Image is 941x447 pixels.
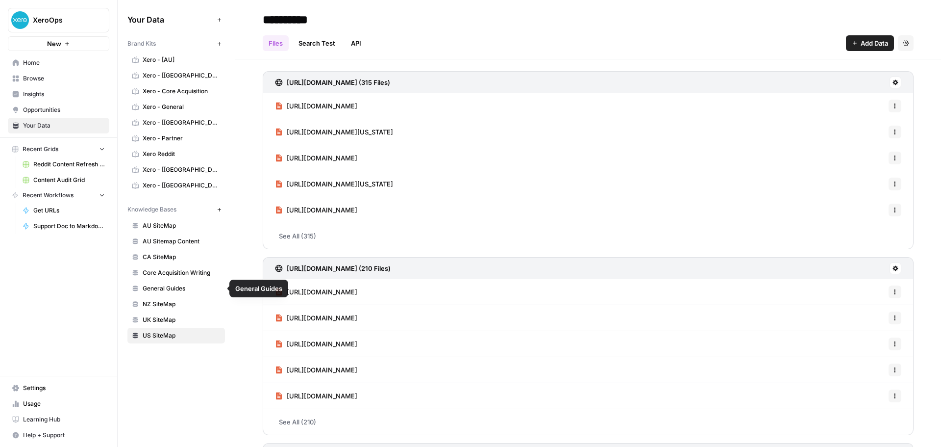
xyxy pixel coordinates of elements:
[47,39,61,49] span: New
[143,316,221,324] span: UK SiteMap
[8,55,109,71] a: Home
[127,205,176,214] span: Knowledge Bases
[8,71,109,86] a: Browse
[127,218,225,234] a: AU SiteMap
[275,171,393,197] a: [URL][DOMAIN_NAME][US_STATE]
[18,172,109,188] a: Content Audit Grid
[263,223,914,249] a: See All (315)
[23,191,74,200] span: Recent Workflows
[275,197,357,223] a: [URL][DOMAIN_NAME]
[23,105,105,114] span: Opportunities
[127,296,225,312] a: NZ SiteMap
[33,15,92,25] span: XeroOps
[23,399,105,408] span: Usage
[8,427,109,443] button: Help + Support
[287,365,357,375] span: [URL][DOMAIN_NAME]
[127,99,225,115] a: Xero - General
[287,391,357,401] span: [URL][DOMAIN_NAME]
[275,383,357,409] a: [URL][DOMAIN_NAME]
[143,237,221,246] span: AU Sitemap Content
[287,287,357,297] span: [URL][DOMAIN_NAME]
[143,331,221,340] span: US SiteMap
[23,431,105,440] span: Help + Support
[127,249,225,265] a: CA SiteMap
[18,203,109,218] a: Get URLs
[127,39,156,48] span: Brand Kits
[143,87,221,96] span: Xero - Core Acquisition
[143,221,221,230] span: AU SiteMap
[287,78,390,87] h3: [URL][DOMAIN_NAME] (315 Files)
[8,8,109,32] button: Workspace: XeroOps
[275,72,390,93] a: [URL][DOMAIN_NAME] (315 Files)
[8,118,109,133] a: Your Data
[143,165,221,174] span: Xero - [[GEOGRAPHIC_DATA]]
[275,357,357,383] a: [URL][DOMAIN_NAME]
[127,52,225,68] a: Xero - [AU]
[275,119,393,145] a: [URL][DOMAIN_NAME][US_STATE]
[287,205,357,215] span: [URL][DOMAIN_NAME]
[127,162,225,178] a: Xero - [[GEOGRAPHIC_DATA]]
[33,160,105,169] span: Reddit Content Refresh - Single URL
[127,14,213,26] span: Your Data
[18,157,109,172] a: Reddit Content Refresh - Single URL
[127,265,225,281] a: Core Acquisition Writing
[263,35,289,51] a: Files
[143,268,221,277] span: Core Acquisition Writing
[127,328,225,343] a: US SiteMap
[8,102,109,118] a: Opportunities
[23,384,105,393] span: Settings
[143,284,221,293] span: General Guides
[33,222,105,231] span: Support Doc to Markdown Converter
[127,312,225,328] a: UK SiteMap
[287,313,357,323] span: [URL][DOMAIN_NAME]
[23,145,58,154] span: Recent Grids
[143,55,221,64] span: Xero - [AU]
[8,36,109,51] button: New
[143,118,221,127] span: Xero - [[GEOGRAPHIC_DATA]]
[861,38,888,48] span: Add Data
[143,71,221,80] span: Xero - [[GEOGRAPHIC_DATA]]
[127,68,225,83] a: Xero - [[GEOGRAPHIC_DATA]]
[143,150,221,158] span: Xero Reddit
[287,263,391,273] h3: [URL][DOMAIN_NAME] (210 Files)
[143,300,221,309] span: NZ SiteMap
[143,181,221,190] span: Xero - [[GEOGRAPHIC_DATA]]
[127,146,225,162] a: Xero Reddit
[23,415,105,424] span: Learning Hub
[127,234,225,249] a: AU Sitemap Content
[287,179,393,189] span: [URL][DOMAIN_NAME][US_STATE]
[127,131,225,146] a: Xero - Partner
[293,35,341,51] a: Search Test
[143,103,221,111] span: Xero - General
[8,412,109,427] a: Learning Hub
[33,176,105,184] span: Content Audit Grid
[275,145,357,171] a: [URL][DOMAIN_NAME]
[143,134,221,143] span: Xero - Partner
[275,258,391,279] a: [URL][DOMAIN_NAME] (210 Files)
[143,253,221,262] span: CA SiteMap
[11,11,29,29] img: XeroOps Logo
[33,206,105,215] span: Get URLs
[18,218,109,234] a: Support Doc to Markdown Converter
[127,281,225,296] a: General Guides
[345,35,367,51] a: API
[23,58,105,67] span: Home
[275,331,357,357] a: [URL][DOMAIN_NAME]
[23,74,105,83] span: Browse
[287,101,357,111] span: [URL][DOMAIN_NAME]
[127,178,225,193] a: Xero - [[GEOGRAPHIC_DATA]]
[287,127,393,137] span: [URL][DOMAIN_NAME][US_STATE]
[8,86,109,102] a: Insights
[23,121,105,130] span: Your Data
[263,409,914,435] a: See All (210)
[127,115,225,131] a: Xero - [[GEOGRAPHIC_DATA]]
[287,339,357,349] span: [URL][DOMAIN_NAME]
[8,142,109,157] button: Recent Grids
[287,153,357,163] span: [URL][DOMAIN_NAME]
[8,188,109,203] button: Recent Workflows
[127,83,225,99] a: Xero - Core Acquisition
[8,380,109,396] a: Settings
[23,90,105,99] span: Insights
[275,279,357,305] a: [URL][DOMAIN_NAME]
[846,35,894,51] button: Add Data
